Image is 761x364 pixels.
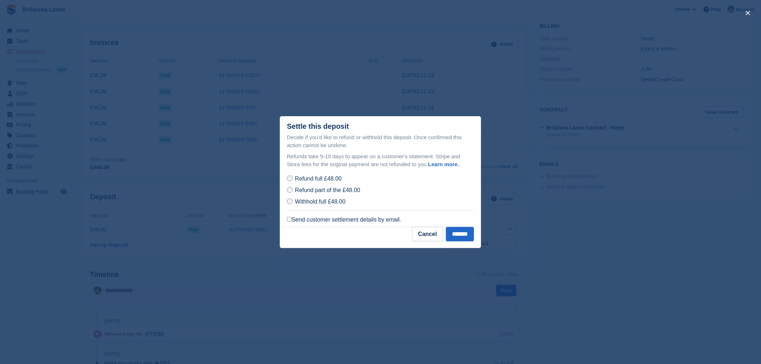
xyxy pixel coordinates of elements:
[742,7,754,19] button: close
[412,227,443,241] button: Cancel
[287,133,474,150] p: Decide if you'd like to refund or withhold this deposit. Once confirmed this action cannot be und...
[287,187,293,193] input: Refund part of the £48.00
[295,176,342,182] span: Refund full £48.00
[428,161,459,167] a: Learn more.
[287,122,349,131] div: Settle this deposit
[287,153,474,169] p: Refunds take 5-10 days to appear on a customer's statement. Stripe and Stora fees for the origina...
[287,176,293,181] input: Refund full £48.00
[287,216,401,223] label: Send customer settlement details by email.
[295,199,346,205] span: Withhold full £48.00
[287,217,292,222] input: Send customer settlement details by email.
[295,187,360,193] span: Refund part of the £48.00
[287,199,293,204] input: Withhold full £48.00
